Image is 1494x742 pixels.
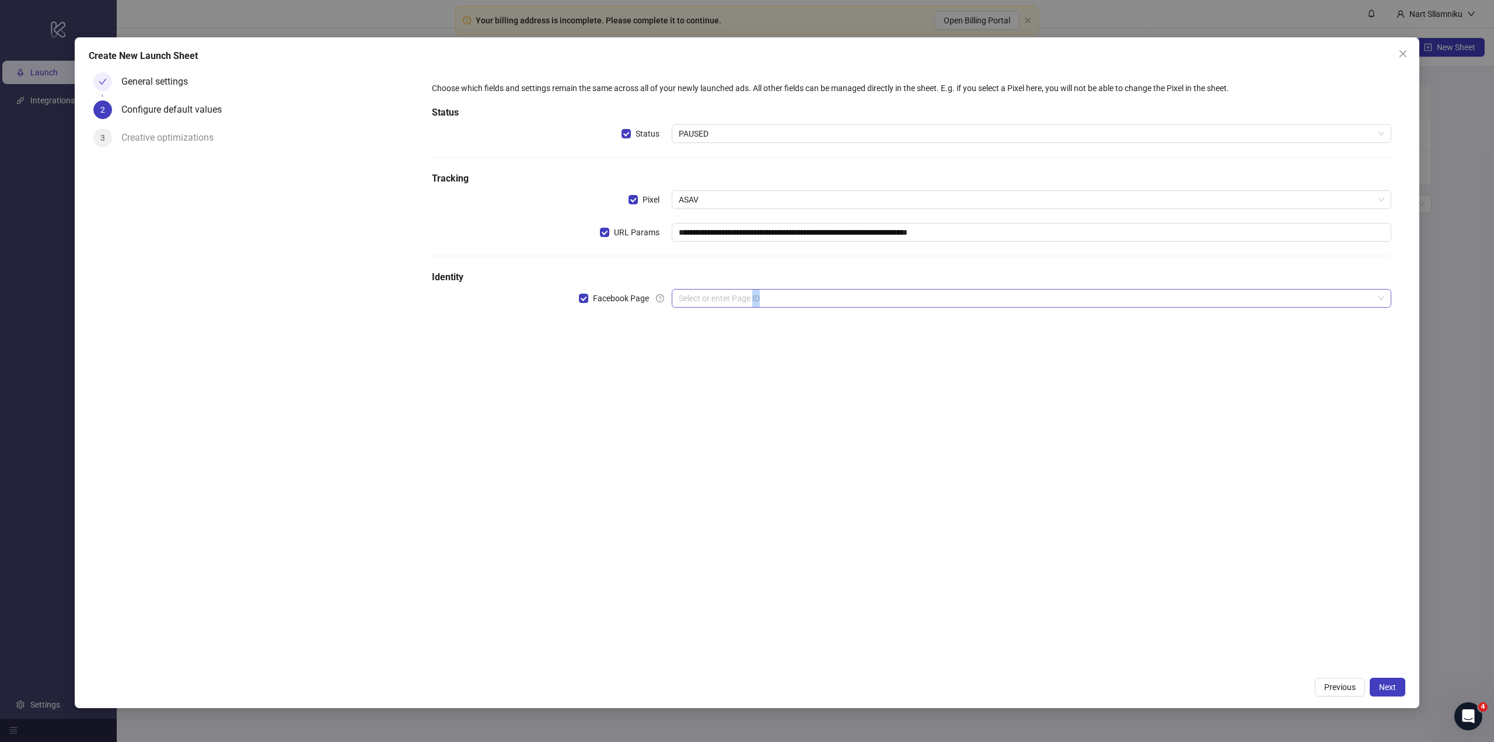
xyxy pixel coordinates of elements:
h5: Tracking [432,172,1391,186]
span: close [1398,49,1408,58]
span: Previous [1324,682,1356,692]
h5: Status [432,106,1391,120]
span: Next [1379,682,1396,692]
button: Next [1370,678,1405,696]
button: Previous [1315,678,1365,696]
iframe: Intercom live chat [1454,702,1482,730]
span: Status [631,127,664,140]
span: URL Params [609,226,664,239]
span: 3 [100,133,105,142]
span: PAUSED [679,125,1384,142]
span: check [99,78,107,86]
div: General settings [121,72,197,91]
span: question-circle [656,294,664,302]
span: 4 [1478,702,1488,712]
h5: Identity [432,270,1391,284]
span: Facebook Page [588,292,654,305]
button: Close [1394,44,1412,63]
div: Creative optimizations [121,128,223,147]
span: Pixel [638,193,664,206]
span: ASAV [679,191,1384,208]
div: Create New Launch Sheet [89,49,1405,63]
div: Choose which fields and settings remain the same across all of your newly launched ads. All other... [432,82,1391,95]
span: 2 [100,105,105,114]
div: Configure default values [121,100,231,119]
